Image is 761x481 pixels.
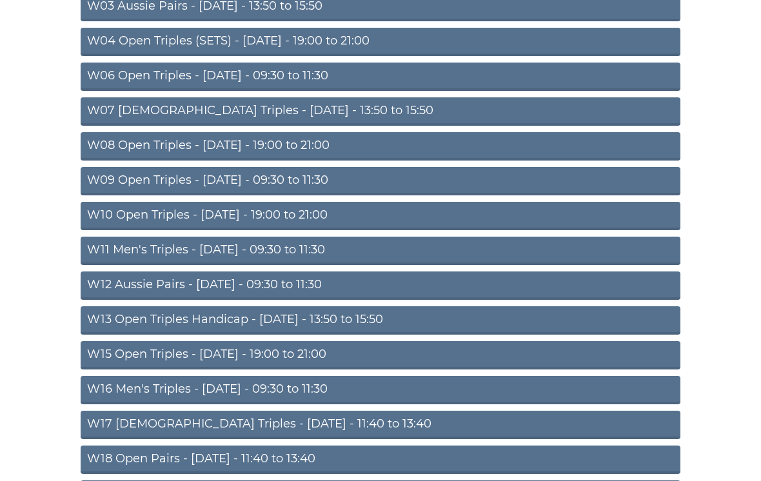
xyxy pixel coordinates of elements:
a: W12 Aussie Pairs - [DATE] - 09:30 to 11:30 [81,272,680,300]
a: W17 [DEMOGRAPHIC_DATA] Triples - [DATE] - 11:40 to 13:40 [81,411,680,440]
a: W11 Men's Triples - [DATE] - 09:30 to 11:30 [81,237,680,266]
a: W08 Open Triples - [DATE] - 19:00 to 21:00 [81,133,680,161]
a: W06 Open Triples - [DATE] - 09:30 to 11:30 [81,63,680,92]
a: W07 [DEMOGRAPHIC_DATA] Triples - [DATE] - 13:50 to 15:50 [81,98,680,126]
a: W04 Open Triples (SETS) - [DATE] - 19:00 to 21:00 [81,28,680,57]
a: W18 Open Pairs - [DATE] - 11:40 to 13:40 [81,446,680,475]
a: W13 Open Triples Handicap - [DATE] - 13:50 to 15:50 [81,307,680,335]
a: W09 Open Triples - [DATE] - 09:30 to 11:30 [81,168,680,196]
a: W16 Men's Triples - [DATE] - 09:30 to 11:30 [81,377,680,405]
a: W10 Open Triples - [DATE] - 19:00 to 21:00 [81,202,680,231]
a: W15 Open Triples - [DATE] - 19:00 to 21:00 [81,342,680,370]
